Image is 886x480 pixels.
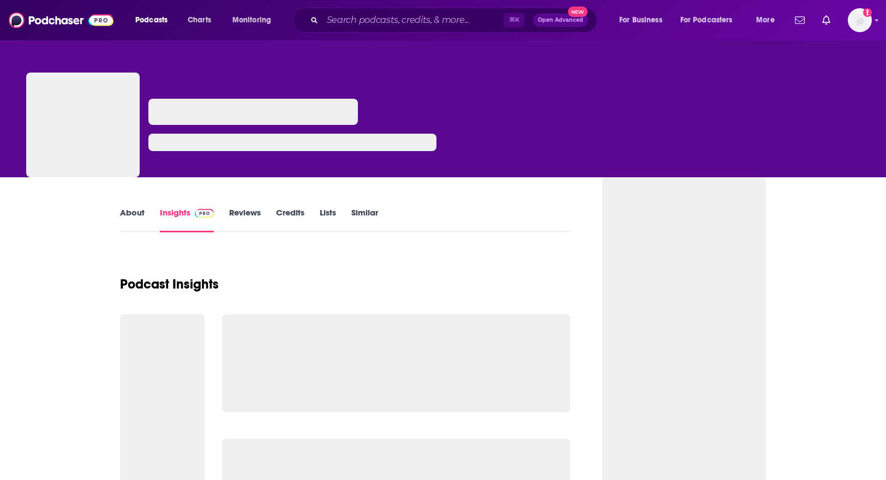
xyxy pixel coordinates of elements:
input: Search podcasts, credits, & more... [322,11,504,29]
img: Podchaser Pro [195,209,214,218]
span: Podcasts [135,13,167,28]
span: ⌘ K [504,13,524,27]
span: Logged in as kmcguirk [848,8,872,32]
div: Search podcasts, credits, & more... [303,8,608,33]
button: Open AdvancedNew [533,14,588,27]
a: Lists [320,207,336,232]
a: InsightsPodchaser Pro [160,207,214,232]
a: Charts [181,11,218,29]
button: Show profile menu [848,8,872,32]
span: Open Advanced [538,17,583,23]
a: Show notifications dropdown [818,11,835,29]
img: Podchaser - Follow, Share and Rate Podcasts [9,10,113,31]
button: open menu [673,11,749,29]
a: Show notifications dropdown [791,11,809,29]
span: Monitoring [232,13,271,28]
svg: Add a profile image [863,8,872,17]
a: Credits [276,207,304,232]
span: More [756,13,775,28]
span: For Business [619,13,662,28]
h1: Podcast Insights [120,276,219,292]
a: Reviews [229,207,261,232]
button: open menu [749,11,788,29]
button: open menu [128,11,182,29]
a: Similar [351,207,378,232]
a: About [120,207,145,232]
button: open menu [612,11,676,29]
span: Charts [188,13,211,28]
button: open menu [225,11,285,29]
span: For Podcasters [680,13,733,28]
img: User Profile [848,8,872,32]
span: New [568,7,588,17]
